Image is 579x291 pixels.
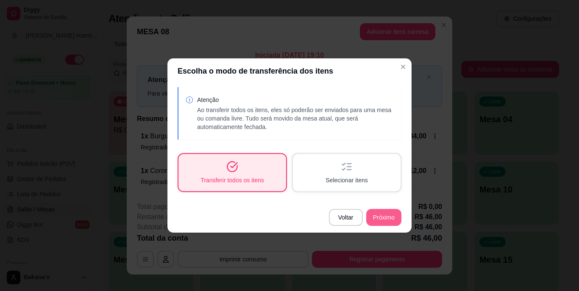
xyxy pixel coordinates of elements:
[366,209,401,226] button: Próximo
[197,106,395,131] p: Ao transferir todos os itens, eles só poderão ser enviados para uma mesa ou comanda livre. Tudo s...
[329,209,363,226] button: Voltar
[200,176,264,184] span: Transferir todos os itens
[167,58,412,84] header: Escolha o modo de transferência dos itens
[396,60,410,74] button: Close
[326,176,368,184] span: Selecionar itens
[197,96,395,104] p: Atenção
[292,153,401,192] button: Selecionar itens
[178,153,287,192] button: Transferir todos os itens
